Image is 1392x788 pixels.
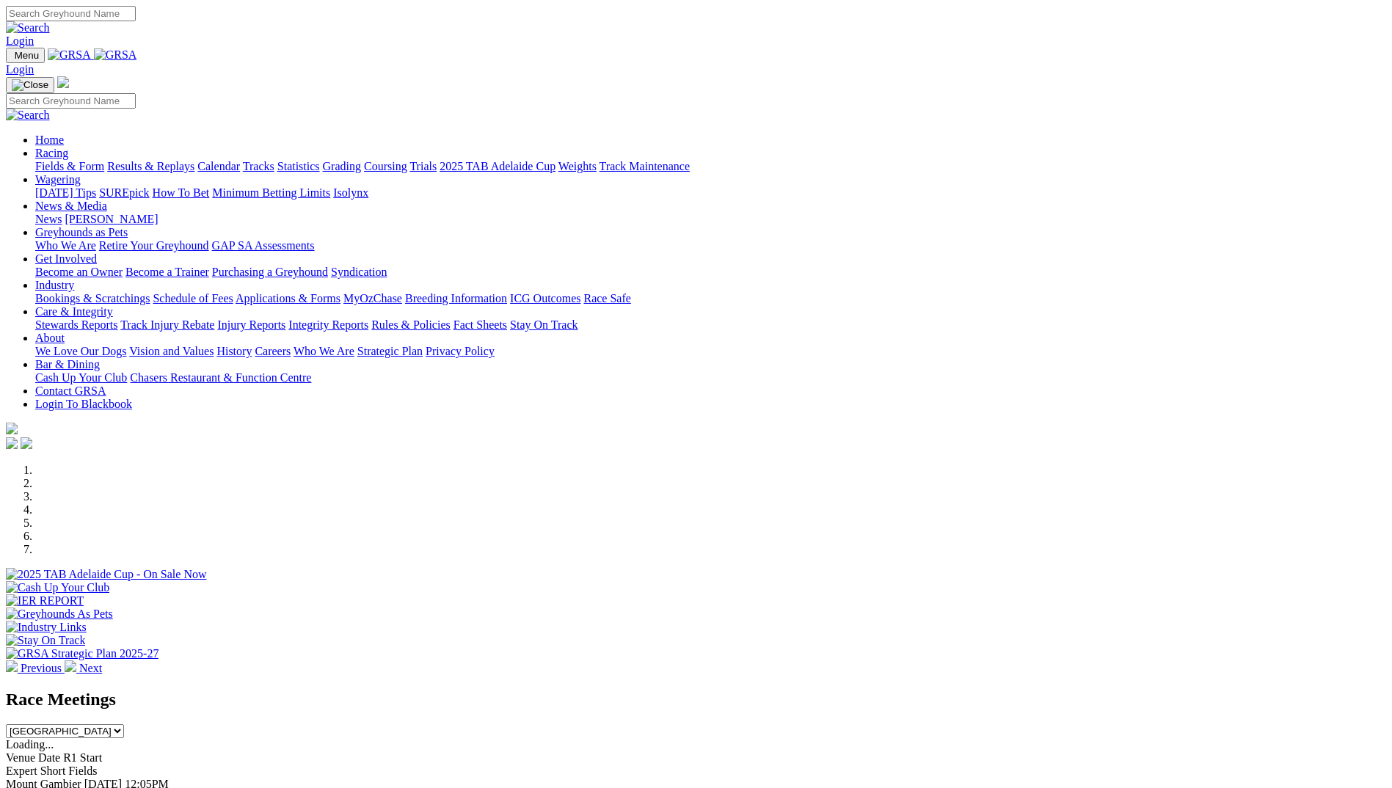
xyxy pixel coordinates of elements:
img: Search [6,21,50,34]
img: chevron-right-pager-white.svg [65,660,76,672]
a: Isolynx [333,186,368,199]
a: Race Safe [583,292,630,304]
img: 2025 TAB Adelaide Cup - On Sale Now [6,568,207,581]
a: MyOzChase [343,292,402,304]
div: Greyhounds as Pets [35,239,1386,252]
a: Login [6,34,34,47]
button: Toggle navigation [6,77,54,93]
a: Track Maintenance [600,160,690,172]
img: Industry Links [6,621,87,634]
img: GRSA [48,48,91,62]
img: Close [12,79,48,91]
a: Fields & Form [35,160,104,172]
span: Expert [6,765,37,777]
input: Search [6,6,136,21]
a: News & Media [35,200,107,212]
a: News [35,213,62,225]
span: Previous [21,662,62,674]
span: Venue [6,751,35,764]
span: Date [38,751,60,764]
div: Bar & Dining [35,371,1386,384]
img: Stay On Track [6,634,85,647]
a: Strategic Plan [357,345,423,357]
a: Previous [6,662,65,674]
a: Integrity Reports [288,318,368,331]
a: Coursing [364,160,407,172]
a: Stewards Reports [35,318,117,331]
a: Track Injury Rebate [120,318,214,331]
a: Purchasing a Greyhound [212,266,328,278]
img: Cash Up Your Club [6,581,109,594]
span: Short [40,765,66,777]
a: Wagering [35,173,81,186]
a: Vision and Values [129,345,214,357]
a: Next [65,662,102,674]
a: Tracks [243,160,274,172]
a: Statistics [277,160,320,172]
a: How To Bet [153,186,210,199]
a: Minimum Betting Limits [212,186,330,199]
span: R1 Start [63,751,102,764]
img: GRSA Strategic Plan 2025-27 [6,647,158,660]
a: Contact GRSA [35,384,106,397]
a: Weights [558,160,597,172]
a: Who We Are [35,239,96,252]
a: Industry [35,279,74,291]
img: IER REPORT [6,594,84,608]
a: GAP SA Assessments [212,239,315,252]
span: Next [79,662,102,674]
a: [PERSON_NAME] [65,213,158,225]
img: GRSA [94,48,137,62]
img: Greyhounds As Pets [6,608,113,621]
a: History [216,345,252,357]
div: News & Media [35,213,1386,226]
div: Care & Integrity [35,318,1386,332]
a: Chasers Restaurant & Function Centre [130,371,311,384]
img: logo-grsa-white.png [6,423,18,434]
span: Fields [68,765,97,777]
a: Login [6,63,34,76]
div: Get Involved [35,266,1386,279]
span: Loading... [6,738,54,751]
a: Rules & Policies [371,318,451,331]
a: Racing [35,147,68,159]
div: Wagering [35,186,1386,200]
div: Industry [35,292,1386,305]
a: Bookings & Scratchings [35,292,150,304]
div: Racing [35,160,1386,173]
a: Care & Integrity [35,305,113,318]
a: Get Involved [35,252,97,265]
a: ICG Outcomes [510,292,580,304]
a: Results & Replays [107,160,194,172]
a: Greyhounds as Pets [35,226,128,238]
a: 2025 TAB Adelaide Cup [440,160,555,172]
a: Fact Sheets [453,318,507,331]
img: logo-grsa-white.png [57,76,69,88]
span: Menu [15,50,39,61]
a: Cash Up Your Club [35,371,127,384]
a: We Love Our Dogs [35,345,126,357]
a: Login To Blackbook [35,398,132,410]
a: Stay On Track [510,318,577,331]
a: Retire Your Greyhound [99,239,209,252]
input: Search [6,93,136,109]
h2: Race Meetings [6,690,1386,709]
img: Search [6,109,50,122]
a: [DATE] Tips [35,186,96,199]
img: chevron-left-pager-white.svg [6,660,18,672]
a: SUREpick [99,186,149,199]
a: Syndication [331,266,387,278]
img: facebook.svg [6,437,18,449]
a: Become an Owner [35,266,123,278]
a: Careers [255,345,291,357]
a: Privacy Policy [426,345,495,357]
a: Schedule of Fees [153,292,233,304]
button: Toggle navigation [6,48,45,63]
a: Applications & Forms [236,292,340,304]
a: Bar & Dining [35,358,100,371]
a: Calendar [197,160,240,172]
a: Grading [323,160,361,172]
a: Become a Trainer [125,266,209,278]
img: twitter.svg [21,437,32,449]
a: Breeding Information [405,292,507,304]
